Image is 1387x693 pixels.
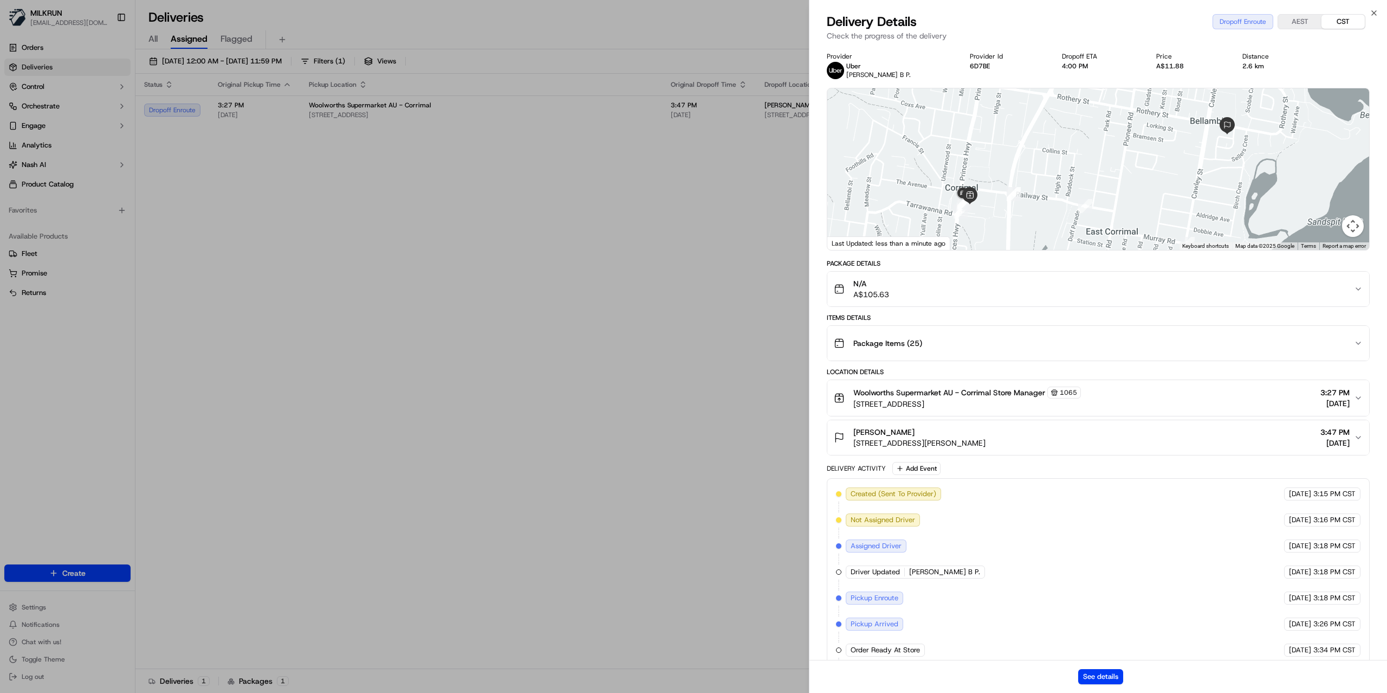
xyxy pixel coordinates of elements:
button: N/AA$105.63 [827,272,1369,306]
button: CST [1321,15,1365,29]
button: AEST [1278,15,1321,29]
span: [DATE] [1289,489,1311,499]
div: Price [1156,52,1226,61]
span: [DATE] [1289,593,1311,603]
span: Order Ready At Store [851,645,920,655]
div: Items Details [827,313,1370,322]
span: Package Items ( 25 ) [853,338,922,349]
a: Terms (opens in new tab) [1301,243,1316,249]
span: Delivery Details [827,13,917,30]
span: Not Assigned Driver [851,515,915,525]
div: Package Details [827,259,1370,268]
button: Package Items (25) [827,326,1369,361]
span: [PERSON_NAME] B P. [909,567,980,577]
button: Keyboard shortcuts [1182,242,1229,250]
img: uber-new-logo.jpeg [827,62,844,79]
div: 4 [1007,187,1021,201]
span: Assigned Driver [851,541,902,551]
span: Driver Updated [851,567,900,577]
button: Map camera controls [1342,215,1364,237]
span: N/A [853,278,889,289]
span: Map data ©2025 Google [1235,243,1294,249]
span: Created (Sent To Provider) [851,489,936,499]
a: Report a map error [1323,243,1366,249]
span: [PERSON_NAME] B P. [846,70,911,79]
div: Provider [827,52,952,61]
span: 3:26 PM CST [1313,619,1356,629]
span: Woolworths Supermarket AU - Corrimal Store Manager [853,387,1045,398]
span: 3:27 PM [1320,387,1350,398]
div: 2 [1078,199,1092,213]
button: [PERSON_NAME][STREET_ADDRESS][PERSON_NAME]3:47 PM[DATE] [827,420,1369,455]
p: Uber [846,62,911,70]
span: [DATE] [1320,438,1350,448]
div: 2.6 km [1242,62,1311,70]
button: Woolworths Supermarket AU - Corrimal Store Manager1065[STREET_ADDRESS]3:27 PM[DATE] [827,380,1369,416]
span: Pickup Arrived [851,619,898,629]
span: 3:16 PM CST [1313,515,1356,525]
span: A$105.63 [853,289,889,300]
span: [DATE] [1289,567,1311,577]
span: Pickup Enroute [851,593,898,603]
div: Location Details [827,368,1370,376]
span: [PERSON_NAME] [853,427,915,438]
span: 3:15 PM CST [1313,489,1356,499]
div: Distance [1242,52,1311,61]
span: 3:34 PM CST [1313,645,1356,655]
button: See details [1078,669,1123,684]
a: Open this area in Google Maps (opens a new window) [830,236,866,250]
span: 3:18 PM CST [1313,541,1356,551]
span: [DATE] [1289,645,1311,655]
span: 1065 [1060,388,1077,397]
span: [DATE] [1289,515,1311,525]
div: Dropoff ETA [1062,52,1139,61]
p: Check the progress of the delivery [827,30,1370,41]
div: 5 [954,204,968,219]
div: A$11.88 [1156,62,1226,70]
span: [DATE] [1289,541,1311,551]
span: [STREET_ADDRESS] [853,399,1081,409]
div: Delivery Activity [827,464,886,473]
button: Add Event [892,462,941,475]
span: [DATE] [1289,619,1311,629]
div: 1 [1181,237,1195,251]
div: 4:00 PM [1062,62,1139,70]
span: [DATE] [1320,398,1350,409]
span: [STREET_ADDRESS][PERSON_NAME] [853,438,986,448]
span: 3:18 PM CST [1313,593,1356,603]
span: 3:18 PM CST [1313,567,1356,577]
div: Provider Id [970,52,1045,61]
button: 6D7BE [970,62,990,70]
span: 3:47 PM [1320,427,1350,438]
div: Last Updated: less than a minute ago [827,236,950,250]
img: Google [830,236,866,250]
